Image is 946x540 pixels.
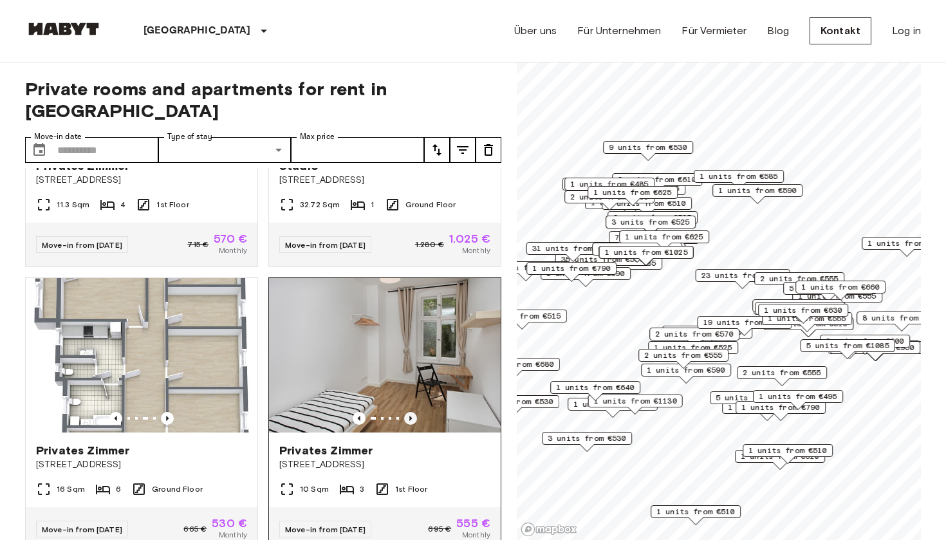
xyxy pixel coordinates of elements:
div: Map marker [481,261,571,281]
span: 1.280 € [415,239,444,250]
div: Map marker [526,262,617,282]
span: 5 units from €660 [789,283,867,294]
div: Map marker [638,349,728,369]
img: Habyt [25,23,102,35]
span: 1 units from €495 [759,391,837,402]
span: 7 units from €585 [615,232,693,243]
span: 4 units from €530 [475,396,553,407]
div: Map marker [568,398,658,418]
span: 1 units from €660 [801,281,880,293]
span: 2 units from €690 [546,268,625,279]
a: Kontakt [810,17,871,44]
a: Für Vermieter [682,23,747,39]
div: Map marker [477,310,567,330]
span: Private rooms and apartments for rent in [GEOGRAPHIC_DATA] [25,78,501,122]
div: Map marker [736,401,826,421]
div: Map marker [755,302,845,322]
span: 1 units from €630 [764,304,842,316]
span: 4 [120,199,125,210]
span: 1 units from €510 [748,445,827,456]
span: Move-in from [DATE] [42,525,122,534]
span: 1 units from €680 [476,358,554,370]
img: Marketing picture of unit DE-01-029-04M [26,278,257,433]
span: 1st Floor [156,199,189,210]
span: 3 [360,483,364,495]
span: 1 units from €1130 [594,395,677,407]
span: Privates Zimmer [36,443,129,458]
span: Ground Floor [405,199,456,210]
span: 1.025 € [449,233,490,245]
button: Choose date [26,137,52,163]
button: Previous image [161,412,174,425]
div: Map marker [737,366,827,386]
a: Blog [767,23,789,39]
div: Map marker [588,395,683,414]
span: 2 units from €610 [618,174,696,185]
span: 570 € [214,233,247,245]
span: 1 [371,199,374,210]
div: Map marker [592,243,682,263]
label: Max price [300,131,335,142]
span: Monthly [462,245,490,256]
div: Map marker [743,444,833,464]
span: 5 units from €950 [836,342,914,353]
span: 32.72 Sqm [300,199,340,210]
span: 6 [116,483,121,495]
button: tune [424,137,450,163]
span: 1 units from €790 [532,263,611,274]
span: 1 units from €790 [741,402,820,413]
span: 9 units from €585 [598,243,676,255]
div: Map marker [648,341,738,361]
a: Mapbox logo [521,522,577,537]
div: Map marker [619,230,709,250]
div: Map marker [795,281,886,301]
span: 1 units from €645 [758,300,837,312]
span: 1 units from €485 [570,178,649,190]
div: Map marker [612,173,702,193]
span: 1 units from €625 [625,231,703,243]
span: 1 units from €980 [867,237,946,249]
span: [STREET_ADDRESS] [279,458,490,471]
div: Map marker [694,170,784,190]
span: 1 units from €640 [556,382,635,393]
span: 9 units from €530 [609,142,687,153]
button: Previous image [109,412,122,425]
div: Map marker [599,246,694,266]
img: Marketing picture of unit DE-01-233-02M [269,278,501,433]
a: Für Unternehmen [577,23,661,39]
span: 3 units from €525 [613,212,692,223]
div: Map marker [564,178,654,198]
span: 16 Sqm [57,483,85,495]
div: Map marker [753,390,843,410]
div: Map marker [607,211,698,231]
div: Map marker [651,505,741,525]
div: Map marker [649,328,739,348]
span: [STREET_ADDRESS] [36,458,247,471]
span: Monthly [219,245,247,256]
span: 3 units from €530 [548,433,626,444]
span: 1 units from €590 [647,364,725,376]
span: 2 units from €600 [826,335,904,347]
span: 2 units from €555 [743,367,821,378]
span: 715 € [187,239,209,250]
label: Type of stay [167,131,212,142]
div: Map marker [758,304,848,324]
div: Map marker [526,242,621,262]
span: Ground Floor [152,483,203,495]
span: 695 € [428,523,451,535]
span: 19 units from €575 [703,317,786,328]
span: 1 units from €585 [700,171,778,182]
span: [STREET_ADDRESS] [279,174,490,187]
div: Map marker [641,364,731,384]
span: Move-in from [DATE] [42,240,122,250]
span: Privates Zimmer [279,443,373,458]
div: Map marker [783,282,873,302]
span: 1 units from €570 [573,398,652,410]
span: 1 units from €525 [654,342,732,353]
div: Map marker [698,316,792,336]
span: [STREET_ADDRESS] [36,174,247,187]
span: 2 units from €555 [760,273,839,284]
div: Map marker [752,299,842,319]
div: Map marker [562,178,657,198]
div: Map marker [603,141,693,161]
